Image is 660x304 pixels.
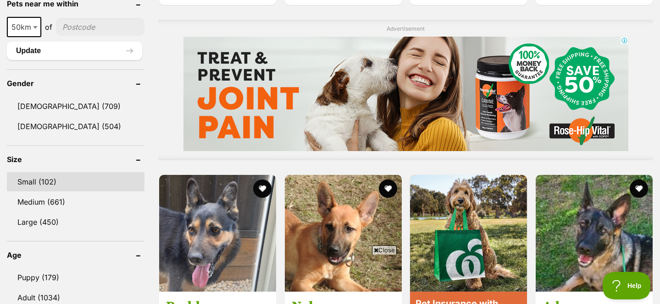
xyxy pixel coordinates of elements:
a: Large (450) [7,212,144,232]
header: Size [7,155,144,163]
span: 50km [7,17,41,37]
div: Advertisement [158,20,653,160]
iframe: Help Scout Beacon - Open [603,272,651,299]
img: Buddy - German Shepherd x Border Collie Dog [159,175,276,292]
a: Puppy (179) [7,268,144,287]
iframe: Advertisement [163,258,497,299]
button: favourite [378,179,397,198]
a: Medium (661) [7,192,144,212]
header: Age [7,251,144,259]
img: Adea - German Shepherd Dog [536,175,653,292]
a: [DEMOGRAPHIC_DATA] (504) [7,117,144,136]
span: 50km [8,21,40,33]
span: of [45,22,52,33]
a: Small (102) [7,172,144,191]
a: [DEMOGRAPHIC_DATA] (709) [7,97,144,116]
input: postcode [56,18,144,36]
button: favourite [629,179,648,198]
iframe: Advertisement [183,37,628,151]
header: Gender [7,79,144,87]
img: Nala - German Shepherd Dog [285,175,402,292]
button: Update [7,42,142,60]
button: favourite [253,179,272,198]
span: Close [372,245,397,255]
